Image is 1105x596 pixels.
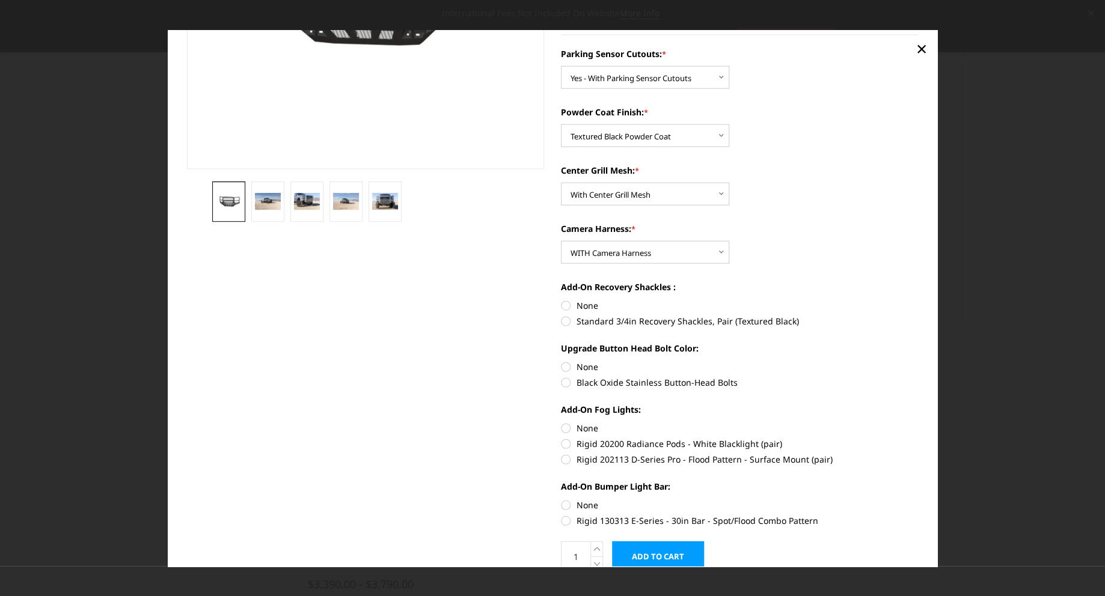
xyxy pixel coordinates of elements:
img: 2023-2025 Ford F450-550 - Freedom Series - Extreme Front Bumper [216,194,242,208]
label: Rigid 20200 Radiance Pods - White Blacklight (pair) [561,437,919,450]
label: Add-On Recovery Shackles : [561,281,919,293]
label: Rigid 202113 D-Series Pro - Flood Pattern - Surface Mount (pair) [561,453,919,466]
label: Parking Sensor Cutouts: [561,47,919,60]
img: 2023-2025 Ford F450-550 - Freedom Series - Extreme Front Bumper [294,192,320,210]
label: Center Grill Mesh: [561,164,919,177]
label: None [561,299,919,312]
label: Standard 3/4in Recovery Shackles, Pair (Textured Black) [561,315,919,327]
img: 2023-2025 Ford F450-550 - Freedom Series - Extreme Front Bumper [333,192,359,210]
label: None [561,360,919,373]
label: None [561,422,919,434]
label: Camera Harness: [561,222,919,235]
label: Rigid 130313 E-Series - 30in Bar - Spot/Flood Combo Pattern [561,514,919,527]
label: Add-On Bumper Light Bar: [561,480,919,493]
label: Add-On Fog Lights: [561,403,919,416]
img: 2023-2025 Ford F450-550 - Freedom Series - Extreme Front Bumper [255,192,281,210]
span: × [916,35,927,61]
label: None [561,499,919,511]
label: Black Oxide Stainless Button-Head Bolts [561,376,919,389]
a: Close [912,38,931,58]
label: Upgrade Button Head Bolt Color: [561,342,919,354]
input: Add to Cart [612,541,704,571]
label: Powder Coat Finish: [561,106,919,118]
img: 2023-2025 Ford F450-550 - Freedom Series - Extreme Front Bumper [372,192,398,210]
